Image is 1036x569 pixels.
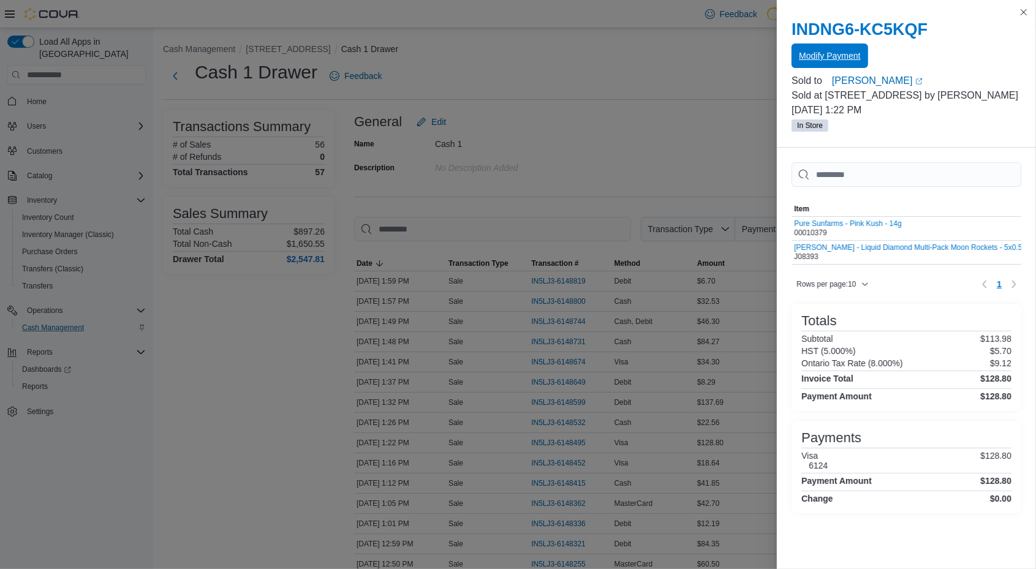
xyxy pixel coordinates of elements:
button: Pure Sunfarms - Pink Kush - 14g [794,219,901,228]
div: Sold to [792,73,830,88]
h4: Change [801,494,833,503]
p: [DATE] 1:22 PM [792,103,1021,118]
button: Page 1 of 1 [992,274,1007,294]
h3: Totals [801,314,836,328]
h4: $0.00 [990,494,1011,503]
h4: $128.80 [980,374,1011,383]
button: Close this dialog [1016,5,1031,20]
span: Modify Payment [799,50,860,62]
h3: Payments [801,431,861,445]
nav: Pagination for table: MemoryTable from EuiInMemoryTable [977,274,1021,294]
h6: HST (5.000%) [801,346,855,356]
p: $113.98 [980,334,1011,344]
button: Rows per page:10 [792,277,873,292]
ul: Pagination for table: MemoryTable from EuiInMemoryTable [992,274,1007,294]
div: J08393 [794,243,1026,262]
h6: Ontario Tax Rate (8.000%) [801,358,903,368]
button: Modify Payment [792,43,868,68]
button: Item [792,202,1029,216]
input: This is a search bar. As you type, the results lower in the page will automatically filter. [792,162,1021,187]
h4: $128.80 [980,476,1011,486]
h4: Payment Amount [801,476,872,486]
a: [PERSON_NAME]External link [832,73,1021,88]
h4: Payment Amount [801,391,872,401]
h4: Invoice Total [801,374,853,383]
button: [PERSON_NAME] - Liquid Diamond Multi-Pack Moon Rockets - 5x0.5g [794,243,1026,252]
button: Next page [1007,277,1021,292]
p: $128.80 [980,451,1011,470]
h6: Visa [801,451,828,461]
h6: Subtotal [801,334,833,344]
span: In Store [792,119,828,132]
svg: External link [915,78,923,85]
p: $9.12 [990,358,1011,368]
div: 00010379 [794,219,901,238]
span: 1 [997,278,1002,290]
span: Item [794,204,809,214]
span: Rows per page : 10 [796,279,856,289]
span: In Store [797,120,823,131]
h2: INDNG6-KC5KQF [792,20,1021,39]
button: Previous page [977,277,992,292]
h6: 6124 [809,461,828,470]
h4: $128.80 [980,391,1011,401]
p: $5.70 [990,346,1011,356]
p: Sold at [STREET_ADDRESS] by [PERSON_NAME] [792,88,1021,103]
